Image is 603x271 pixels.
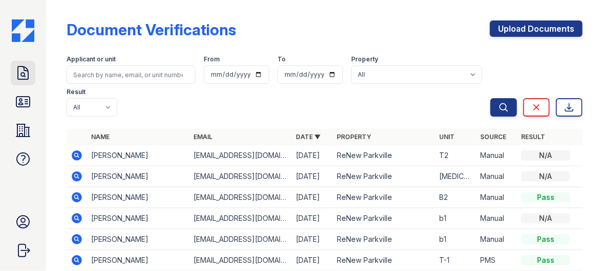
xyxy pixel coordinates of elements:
[277,55,286,63] label: To
[435,166,476,187] td: [MEDICAL_DATA]
[87,208,189,229] td: [PERSON_NAME]
[435,208,476,229] td: b1
[435,187,476,208] td: B2
[476,166,517,187] td: Manual
[333,187,435,208] td: ReNew Parkville
[476,229,517,250] td: Manual
[292,166,333,187] td: [DATE]
[521,255,570,265] div: Pass
[292,187,333,208] td: [DATE]
[521,133,545,141] a: Result
[204,55,220,63] label: From
[435,145,476,166] td: T2
[490,20,583,37] a: Upload Documents
[521,192,570,202] div: Pass
[87,187,189,208] td: [PERSON_NAME]
[87,145,189,166] td: [PERSON_NAME]
[67,65,196,84] input: Search by name, email, or unit number
[292,208,333,229] td: [DATE]
[189,145,292,166] td: [EMAIL_ADDRESS][DOMAIN_NAME]
[333,208,435,229] td: ReNew Parkville
[521,171,570,182] div: N/A
[189,166,292,187] td: [EMAIL_ADDRESS][DOMAIN_NAME]
[193,133,212,141] a: Email
[476,145,517,166] td: Manual
[333,145,435,166] td: ReNew Parkville
[476,208,517,229] td: Manual
[67,88,85,96] label: Result
[351,55,378,63] label: Property
[333,166,435,187] td: ReNew Parkville
[476,250,517,271] td: PMS
[296,133,320,141] a: Date ▼
[292,145,333,166] td: [DATE]
[87,229,189,250] td: [PERSON_NAME]
[189,208,292,229] td: [EMAIL_ADDRESS][DOMAIN_NAME]
[87,250,189,271] td: [PERSON_NAME]
[439,133,455,141] a: Unit
[521,213,570,223] div: N/A
[189,187,292,208] td: [EMAIL_ADDRESS][DOMAIN_NAME]
[435,250,476,271] td: T-1
[333,229,435,250] td: ReNew Parkville
[337,133,371,141] a: Property
[67,55,116,63] label: Applicant or unit
[91,133,110,141] a: Name
[476,187,517,208] td: Manual
[521,234,570,244] div: Pass
[521,150,570,161] div: N/A
[333,250,435,271] td: ReNew Parkville
[292,250,333,271] td: [DATE]
[12,19,34,42] img: CE_Icon_Blue-c292c112584629df590d857e76928e9f676e5b41ef8f769ba2f05ee15b207248.png
[189,250,292,271] td: [EMAIL_ADDRESS][DOMAIN_NAME]
[435,229,476,250] td: b1
[87,166,189,187] td: [PERSON_NAME]
[189,229,292,250] td: [EMAIL_ADDRESS][DOMAIN_NAME]
[480,133,506,141] a: Source
[292,229,333,250] td: [DATE]
[67,20,236,39] div: Document Verifications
